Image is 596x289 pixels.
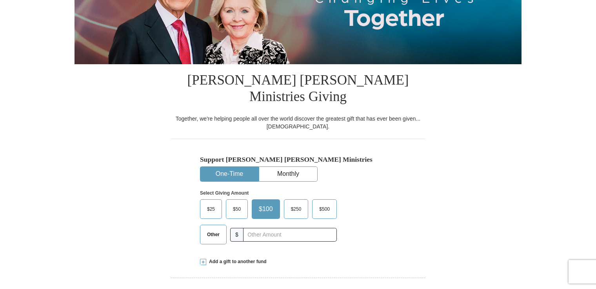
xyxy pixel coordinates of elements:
[200,155,396,164] h5: Support [PERSON_NAME] [PERSON_NAME] Ministries
[203,203,219,215] span: $25
[206,258,267,265] span: Add a gift to another fund
[171,115,425,130] div: Together, we're helping people all over the world discover the greatest gift that has ever been g...
[200,167,258,181] button: One-Time
[203,229,223,240] span: Other
[315,203,334,215] span: $500
[255,203,277,215] span: $100
[259,167,317,181] button: Monthly
[287,203,305,215] span: $250
[200,190,249,196] strong: Select Giving Amount
[229,203,245,215] span: $50
[171,64,425,115] h1: [PERSON_NAME] [PERSON_NAME] Ministries Giving
[243,228,337,242] input: Other Amount
[230,228,243,242] span: $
